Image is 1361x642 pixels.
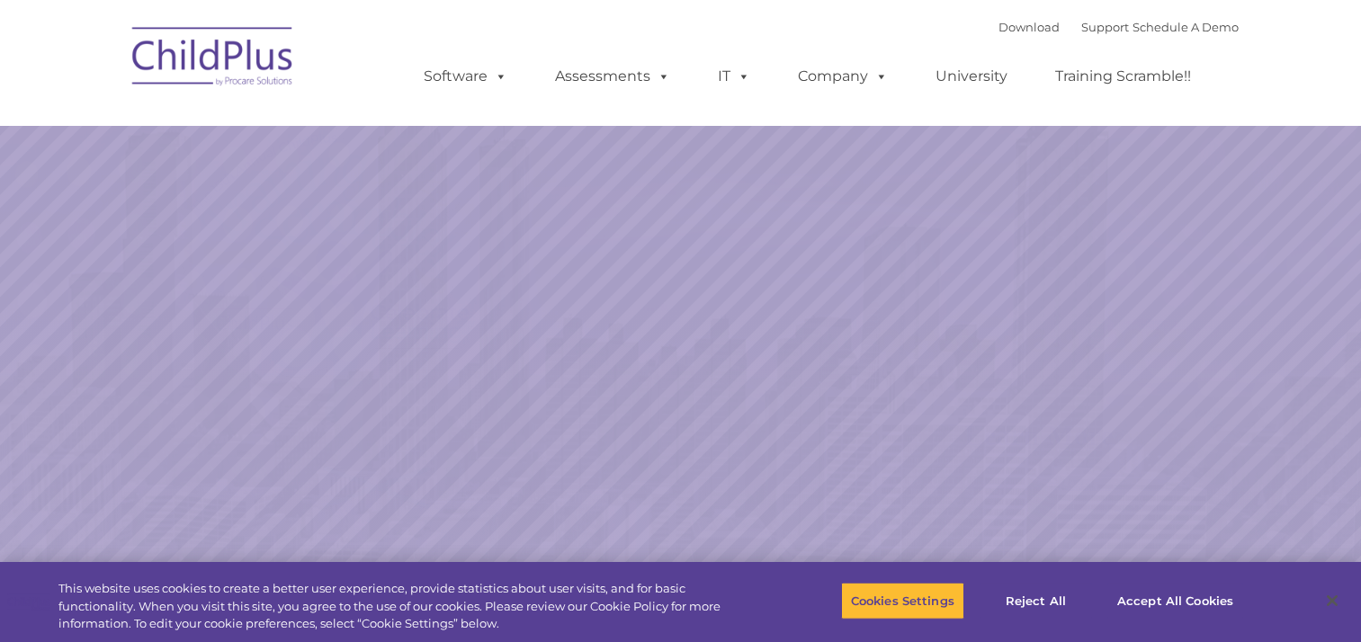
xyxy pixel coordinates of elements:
[406,58,525,94] a: Software
[925,406,1153,466] a: Learn More
[980,582,1092,620] button: Reject All
[537,58,688,94] a: Assessments
[1107,582,1243,620] button: Accept All Cookies
[700,58,768,94] a: IT
[918,58,1025,94] a: University
[1081,20,1129,34] a: Support
[998,20,1060,34] a: Download
[123,14,303,104] img: ChildPlus by Procare Solutions
[1037,58,1209,94] a: Training Scramble!!
[58,580,748,633] div: This website uses cookies to create a better user experience, provide statistics about user visit...
[780,58,906,94] a: Company
[841,582,964,620] button: Cookies Settings
[1133,20,1239,34] a: Schedule A Demo
[1312,581,1352,620] button: Close
[998,20,1239,34] font: |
